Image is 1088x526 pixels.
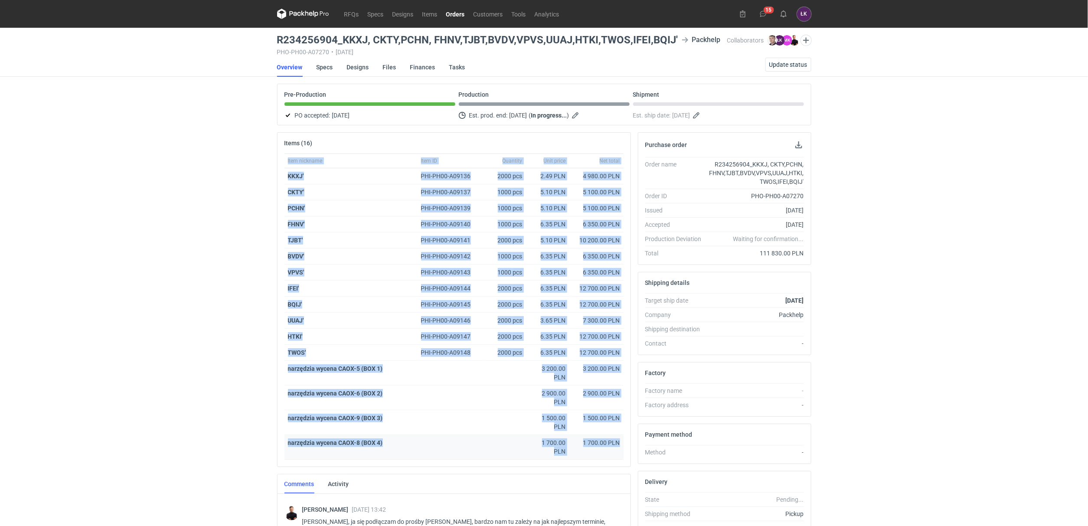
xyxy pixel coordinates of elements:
span: Update status [769,62,807,68]
div: 6.35 PLN [529,348,566,357]
strong: BVDV' [288,253,304,260]
div: Est. prod. end: [459,110,630,121]
a: Finances [410,58,435,77]
div: 5.10 PLN [529,188,566,196]
div: [DATE] [709,206,804,215]
div: Contact [645,339,709,348]
div: 1000 pcs [483,248,526,265]
div: PHI-PH00-A09148 [421,348,479,357]
div: Łukasz Kowalski [797,7,811,21]
h2: Purchase order [645,141,687,148]
em: Pending... [776,496,804,503]
div: Shipping method [645,510,709,518]
div: PHI-PH00-A09142 [421,252,479,261]
svg: Packhelp Pro [277,9,329,19]
div: 1 700.00 PLN [529,438,566,456]
div: 1000 pcs [483,200,526,216]
strong: [DATE] [785,297,804,304]
button: ŁK [797,7,811,21]
span: [DATE] [332,110,350,121]
strong: FHNV' [288,221,305,228]
div: Shipping destination [645,325,709,333]
div: - [709,448,804,457]
div: PHI-PH00-A09147 [421,332,479,341]
div: 2 900.00 PLN [529,389,566,406]
div: PHI-PH00-A09140 [421,220,479,229]
div: 3.65 PLN [529,316,566,325]
em: Waiting for confirmation... [733,235,804,243]
strong: BQIJ' [288,301,302,308]
div: 6.35 PLN [529,252,566,261]
div: 5.10 PLN [529,204,566,212]
strong: CKTY' [288,189,304,196]
button: Update status [765,58,811,72]
div: 10 200.00 PLN [573,236,620,245]
a: Designs [347,58,369,77]
a: Items [418,9,442,19]
div: Total [645,249,709,258]
div: Pickup [709,510,804,518]
div: State [645,495,709,504]
figcaption: MK [782,35,792,46]
div: PHI-PH00-A09141 [421,236,479,245]
span: [DATE] [510,110,527,121]
strong: KKXJ' [288,173,304,180]
a: Designs [388,9,418,19]
div: 6 350.00 PLN [573,268,620,277]
img: Tomasz Kubiak [789,35,800,46]
div: 1 500.00 PLN [573,414,620,422]
h2: Items (16) [284,140,313,147]
span: Net total [600,157,620,164]
div: 1 700.00 PLN [573,438,620,447]
h2: Shipping details [645,279,690,286]
img: Tomasz Kubiak [284,506,299,520]
strong: narzędzia wycena CAOX-8 (BOX 4) [288,439,383,446]
div: 6 350.00 PLN [573,252,620,261]
div: 12 700.00 PLN [573,284,620,293]
div: 6.35 PLN [529,220,566,229]
a: Specs [317,58,333,77]
div: 3 200.00 PLN [529,364,566,382]
div: PO accepted: [284,110,455,121]
div: Target ship date [645,296,709,305]
h2: Factory [645,369,666,376]
div: 6.35 PLN [529,284,566,293]
div: 6 350.00 PLN [573,220,620,229]
div: PHI-PH00-A09146 [421,316,479,325]
a: RFQs [340,9,363,19]
div: 12 700.00 PLN [573,332,620,341]
h2: Delivery [645,478,668,485]
div: 2.49 PLN [529,172,566,180]
strong: narzędzia wycena CAOX-5 (BOX 1) [288,365,383,372]
div: PHI-PH00-A09139 [421,204,479,212]
h2: Payment method [645,431,693,438]
strong: TWOS' [288,349,306,356]
div: PHI-PH00-A09143 [421,268,479,277]
strong: VPVS' [288,269,304,276]
h3: R234256904_KKXJ, CKTY,PCHN, FHNV,TJBT,BVDV,VPVS,UUAJ,HTKI,TWOS,IFEI,BQIJ' [277,35,678,45]
a: Tools [507,9,530,19]
button: Edit collaborators [800,35,811,46]
p: Pre-Production [284,91,327,98]
a: Specs [363,9,388,19]
strong: HTKI' [288,333,303,340]
div: PHO-PH00-A07270 [DATE] [277,49,727,56]
figcaption: ŁK [774,35,785,46]
a: Orders [442,9,469,19]
div: 6.35 PLN [529,300,566,309]
div: 12 700.00 PLN [573,300,620,309]
div: - [709,401,804,409]
a: Activity [328,474,349,493]
div: 5.10 PLN [529,236,566,245]
div: 7 300.00 PLN [573,316,620,325]
a: Analytics [530,9,564,19]
span: [DATE] [673,110,690,121]
span: Item nickname [288,157,323,164]
a: Files [383,58,396,77]
div: Order name [645,160,709,186]
strong: TJBT' [288,237,303,244]
div: PHI-PH00-A09137 [421,188,479,196]
div: Company [645,310,709,319]
span: [DATE] 13:42 [352,506,386,513]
